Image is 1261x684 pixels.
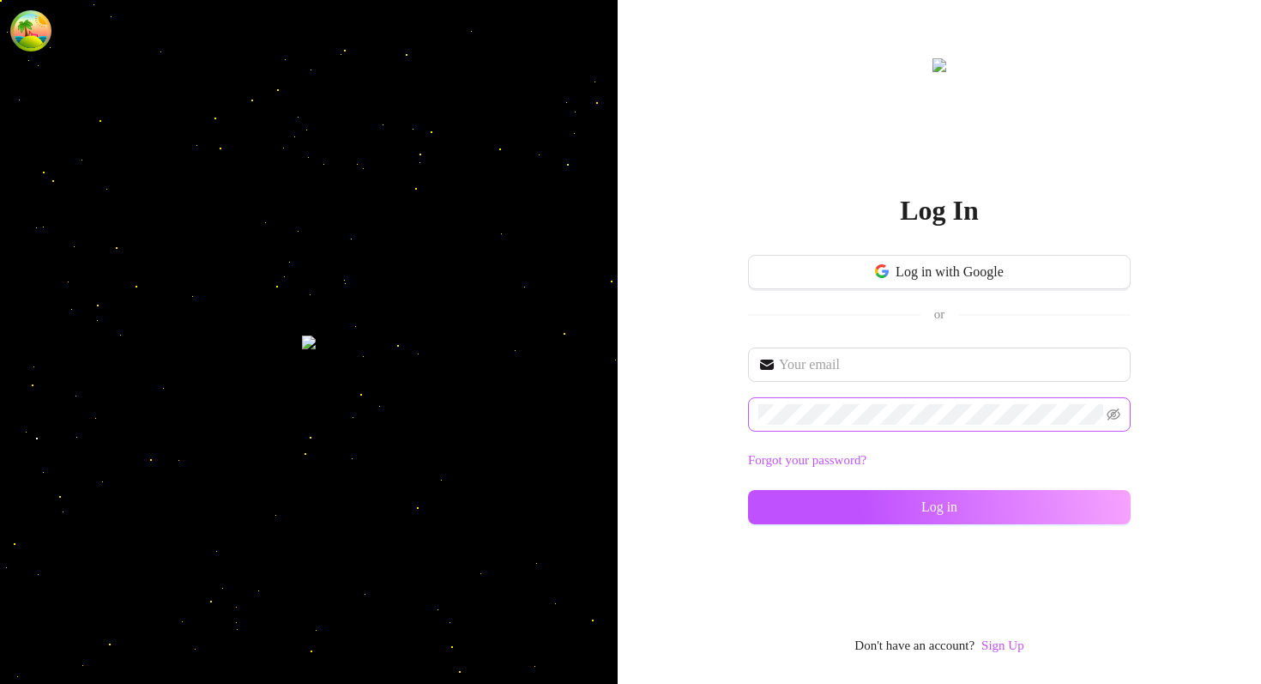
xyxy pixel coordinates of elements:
span: eye-invisible [1107,408,1120,421]
input: Your email [779,354,1120,375]
a: Forgot your password? [748,453,866,467]
button: Log in with Google [748,255,1131,289]
span: Log in with Google [896,264,1004,280]
button: Log in [748,490,1131,524]
span: Don't have an account? [854,636,974,657]
a: Sign Up [981,639,1024,652]
a: Forgot your password? [748,451,1131,471]
img: logo.svg [932,58,946,72]
a: Sign Up [981,636,1024,657]
img: login-background.png [302,336,316,349]
span: or [934,307,945,321]
h2: Log In [900,193,979,228]
span: Log in [921,499,957,515]
button: Open Tanstack query devtools [14,14,48,48]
